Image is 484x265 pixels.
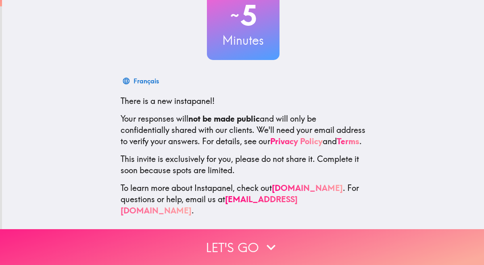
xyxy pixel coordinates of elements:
[121,153,366,176] p: This invite is exclusively for you, please do not share it. Complete it soon because spots are li...
[207,32,280,49] h3: Minutes
[270,136,323,146] a: Privacy Policy
[337,136,359,146] a: Terms
[121,194,298,215] a: [EMAIL_ADDRESS][DOMAIN_NAME]
[121,73,162,89] button: Français
[188,114,260,124] b: not be made public
[134,75,159,87] div: Français
[272,183,343,193] a: [DOMAIN_NAME]
[229,3,240,27] span: ~
[121,182,366,216] p: To learn more about Instapanel, check out . For questions or help, email us at .
[121,96,215,106] span: There is a new instapanel!
[121,113,366,147] p: Your responses will and will only be confidentially shared with our clients. We'll need your emai...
